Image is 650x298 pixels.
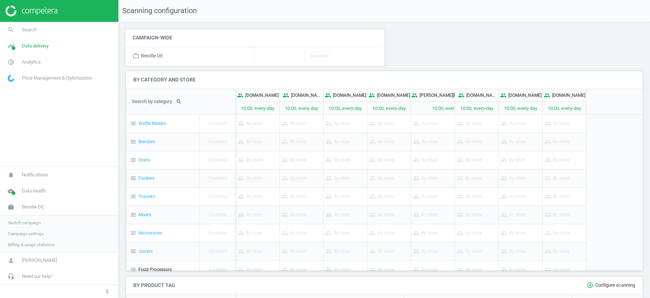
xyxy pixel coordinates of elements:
[126,115,199,133] div: Waffle Makers
[413,193,421,200] i: people
[457,151,482,169] p: By store
[4,200,18,214] i: work
[130,248,137,255] i: menu
[367,102,411,115] p: 10:00, every-day
[245,92,279,99] p: [DOMAIN_NAME]
[369,211,378,218] i: people
[576,277,643,294] button: add_circle_outlineConfigure scanning
[125,29,385,46] h4: Campaign-wide
[238,120,246,127] i: people
[238,193,246,200] i: people
[587,282,595,289] i: add_circle_outline
[238,211,246,218] i: people
[282,211,290,218] i: people
[325,92,331,99] i: people
[282,157,290,163] i: people
[282,230,290,236] i: people
[369,188,394,206] p: By store
[325,242,351,260] p: By store
[325,120,334,127] i: people
[333,92,366,99] p: [DOMAIN_NAME]
[209,188,227,206] p: Disabled
[544,242,570,260] p: By store
[413,157,421,163] i: people
[282,266,290,273] i: people
[544,175,553,182] i: people
[369,193,378,200] i: people
[126,277,183,294] h4: By product tag
[457,230,465,236] i: people
[501,151,526,169] p: By store
[544,224,570,242] p: By store
[4,39,18,53] i: timeline
[282,175,290,182] i: people
[544,261,570,279] p: By store
[500,92,506,99] i: people
[501,248,509,255] i: people
[282,120,290,127] i: people
[501,230,509,236] i: people
[369,224,394,242] p: By store
[209,242,227,260] p: Disabled
[280,102,323,115] p: 10:00, every-day
[4,23,18,37] i: search
[325,175,334,182] i: people
[413,138,421,145] i: people
[544,188,570,206] p: By store
[369,206,394,224] p: By store
[501,138,509,145] i: people
[238,188,263,206] p: By store
[325,211,334,218] i: people
[325,224,351,242] p: By store
[544,248,553,255] i: people
[552,92,585,99] p: [DOMAIN_NAME]
[125,47,255,65] div: Breville DE
[22,75,92,81] span: Price Management & Optimization
[4,168,18,182] i: notifications
[130,138,137,145] i: menu
[413,224,438,242] p: By store
[413,115,438,133] p: By store
[457,193,465,200] i: people
[377,92,410,99] p: [DOMAIN_NAME]
[22,204,44,210] span: Breville DE
[282,151,307,169] p: By store
[4,55,18,69] i: pie_chart_outlined
[209,151,227,169] p: Disabled
[411,102,486,115] p: 10:00, every-day
[130,266,137,273] i: menu
[22,43,49,49] span: Data delivery
[126,151,199,169] div: Ovens
[501,157,509,163] i: people
[209,224,227,242] p: Disabled
[238,157,246,163] i: people
[457,175,465,182] i: people
[457,138,465,145] i: people
[413,261,438,279] p: By store
[457,133,482,151] p: By store
[130,120,137,127] i: menu
[544,138,553,145] i: people
[8,231,44,237] span: Campaign settings
[126,71,643,88] h4: By category and store
[413,230,421,236] i: people
[325,230,334,236] i: people
[126,133,199,151] div: Blenders
[209,115,227,133] p: Disabled
[282,115,307,133] p: By store
[325,188,351,206] p: By store
[325,115,351,133] p: By store
[457,266,465,273] i: people
[325,261,351,279] p: By store
[8,242,54,248] span: Billing & usage statistics
[369,230,378,236] i: people
[369,115,394,133] p: By store
[325,266,334,273] i: people
[325,157,334,163] i: people
[413,120,421,127] i: people
[544,151,570,169] p: By store
[8,220,41,226] span: Switch campaign
[8,75,14,82] img: wGWNvw8QSZomAAAAABJRU5ErkJggg==
[544,211,553,218] i: people
[283,92,289,99] i: people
